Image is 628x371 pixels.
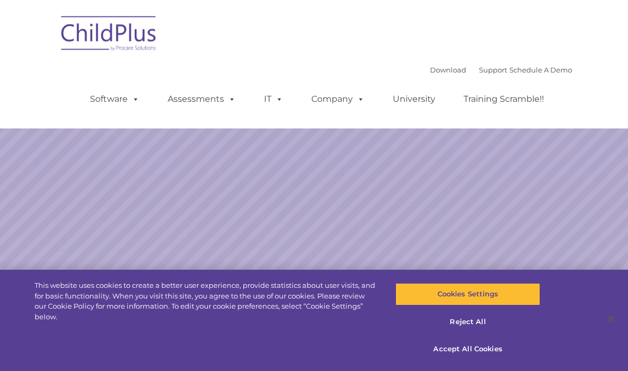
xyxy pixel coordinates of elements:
a: Company [301,88,375,110]
font: | [430,66,572,74]
img: ChildPlus by Procare Solutions [56,9,162,62]
button: Reject All [395,311,540,333]
div: This website uses cookies to create a better user experience, provide statistics about user visit... [35,280,377,322]
a: Learn More [427,188,535,215]
a: University [382,88,446,110]
a: Assessments [157,88,246,110]
a: Download [430,66,466,74]
button: Accept All Cookies [395,338,540,360]
button: Cookies Settings [395,283,540,305]
a: Software [79,88,150,110]
a: Support [479,66,507,74]
button: Close [599,308,623,331]
a: Training Scramble!! [453,88,555,110]
a: Schedule A Demo [509,66,572,74]
a: IT [253,88,294,110]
